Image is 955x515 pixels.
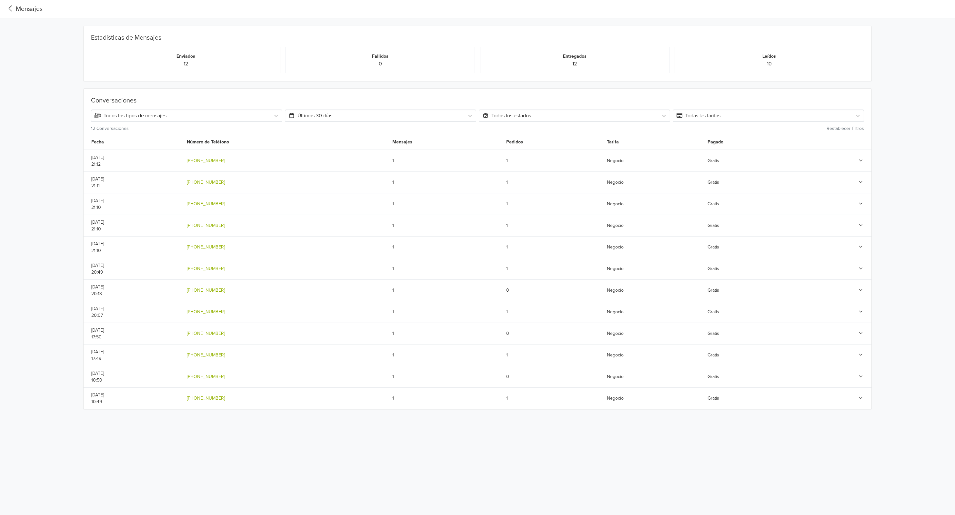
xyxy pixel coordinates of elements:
[502,193,603,215] td: 1
[607,395,624,401] span: Negocio
[607,374,624,379] span: Negocio
[187,395,225,401] a: [PHONE_NUMBER]
[91,263,104,275] span: [DATE] 20:49
[91,219,104,232] span: [DATE] 21:10
[91,126,129,131] small: 12 Conversaciones
[607,223,624,228] span: Negocio
[91,97,864,107] div: Conversaciones
[502,344,603,366] td: 1
[704,135,800,150] th: Pagado
[486,60,664,68] p: 12
[827,126,864,131] small: Restablecer Filtros
[95,112,166,119] span: Todos los tipos de mensajes
[187,352,225,358] a: [PHONE_NUMBER]
[88,26,867,44] div: Estadísticas de Mensajes
[388,323,502,344] td: 1
[482,112,531,119] span: Todos los estados
[708,331,719,336] span: Gratis
[388,135,502,150] th: Mensajes
[607,266,624,271] span: Negocio
[708,244,719,250] span: Gratis
[91,306,104,318] span: [DATE] 20:07
[607,180,624,185] span: Negocio
[388,344,502,366] td: 1
[91,198,104,210] span: [DATE] 21:10
[563,53,587,59] small: Entregados
[187,180,225,185] a: [PHONE_NUMBER]
[187,158,225,163] a: [PHONE_NUMBER]
[502,236,603,258] td: 1
[183,135,388,150] th: Número de Teléfono
[187,287,225,293] a: [PHONE_NUMBER]
[91,176,104,189] span: [DATE] 21:11
[91,327,104,340] span: [DATE] 17:50
[288,112,332,119] span: Últimos 30 días
[91,392,104,404] span: [DATE] 10:49
[502,215,603,236] td: 1
[607,331,624,336] span: Negocio
[187,266,225,271] a: [PHONE_NUMBER]
[708,309,719,315] span: Gratis
[91,349,104,361] span: [DATE] 17:49
[762,53,776,59] small: Leídos
[84,135,183,150] th: Fecha
[708,223,719,228] span: Gratis
[91,241,104,253] span: [DATE] 21:10
[502,366,603,387] td: 0
[607,352,624,358] span: Negocio
[502,279,603,301] td: 0
[91,284,104,296] span: [DATE] 20:13
[607,309,624,315] span: Negocio
[388,279,502,301] td: 1
[708,374,719,379] span: Gratis
[388,366,502,387] td: 1
[502,171,603,193] td: 1
[291,60,469,68] p: 0
[96,60,275,68] p: 12
[603,135,704,150] th: Tarifa
[187,244,225,250] a: [PHONE_NUMBER]
[91,371,104,383] span: [DATE] 10:50
[708,352,719,358] span: Gratis
[708,395,719,401] span: Gratis
[502,258,603,279] td: 1
[502,323,603,344] td: 0
[5,4,43,14] a: Mensajes
[187,201,225,207] a: [PHONE_NUMBER]
[708,266,719,271] span: Gratis
[708,158,719,163] span: Gratis
[388,387,502,409] td: 1
[680,60,859,68] p: 10
[708,180,719,185] span: Gratis
[676,112,720,119] span: Todas las tarifas
[388,236,502,258] td: 1
[388,301,502,323] td: 1
[708,287,719,293] span: Gratis
[388,171,502,193] td: 1
[502,135,603,150] th: Pedidos
[708,201,719,207] span: Gratis
[187,374,225,379] a: [PHONE_NUMBER]
[607,158,624,163] span: Negocio
[607,201,624,207] span: Negocio
[607,287,624,293] span: Negocio
[388,150,502,172] td: 1
[176,53,195,59] small: Enviados
[502,301,603,323] td: 1
[187,223,225,228] a: [PHONE_NUMBER]
[388,258,502,279] td: 1
[91,155,104,167] span: [DATE] 21:12
[502,387,603,409] td: 1
[607,244,624,250] span: Negocio
[388,215,502,236] td: 1
[187,309,225,315] a: [PHONE_NUMBER]
[187,331,225,336] a: [PHONE_NUMBER]
[372,53,388,59] small: Fallidos
[388,193,502,215] td: 1
[502,150,603,172] td: 1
